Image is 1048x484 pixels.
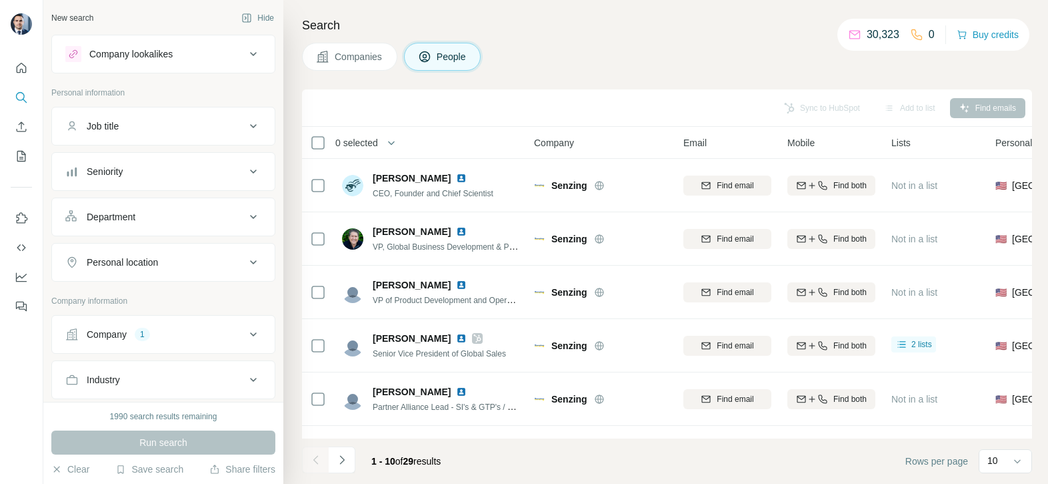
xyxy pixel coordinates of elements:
h4: Search [302,16,1032,35]
span: Senzing [551,393,587,406]
span: Find email [717,393,753,405]
span: Find both [833,340,867,352]
span: [PERSON_NAME] [373,172,451,185]
img: Avatar [342,175,363,196]
span: Email [683,136,707,150]
img: Logo of Senzing [534,287,545,298]
span: VP of Product Development and Operations at Senzing, Inc. [373,294,585,305]
div: New search [51,12,93,24]
span: of [395,456,403,467]
button: Save search [115,463,183,476]
span: Find both [833,180,867,192]
button: Job title [52,110,275,142]
span: 🇺🇸 [995,339,1007,352]
button: Find email [683,336,771,356]
button: Company1 [52,318,275,350]
div: Industry [87,373,120,387]
button: Quick start [11,56,32,80]
span: Not in a list [891,234,937,244]
button: Dashboard [11,265,32,289]
button: Company lookalikes [52,38,275,70]
img: Avatar [11,13,32,35]
button: Find email [683,389,771,409]
button: Find both [787,336,875,356]
span: Senzing [551,232,587,246]
p: 10 [987,454,998,467]
span: People [437,50,467,63]
img: Logo of Senzing [534,234,545,244]
button: Buy credits [957,25,1019,44]
span: [PERSON_NAME] [373,225,451,238]
button: Find email [683,282,771,302]
p: Personal information [51,87,275,99]
p: 0 [929,27,935,43]
button: Feedback [11,294,32,318]
div: 1 [135,328,150,340]
span: Find email [717,233,753,245]
span: Lists [891,136,911,150]
span: 29 [403,456,414,467]
div: Company lookalikes [89,47,173,61]
button: Clear [51,463,89,476]
span: Find both [833,393,867,405]
img: Logo of Senzing [534,394,545,405]
span: Partner Alliance Lead - SI's & GTP's / Marketplaces [373,401,555,412]
span: Find email [717,286,753,298]
span: Not in a list [891,287,937,298]
span: [PERSON_NAME] [373,332,451,345]
img: LinkedIn logo [456,280,467,290]
span: Mobile [787,136,815,150]
span: Not in a list [891,180,937,191]
span: Find both [833,286,867,298]
p: 30,323 [867,27,899,43]
span: [PERSON_NAME] [373,385,451,399]
span: Companies [335,50,383,63]
span: Rows per page [905,455,968,468]
button: Industry [52,364,275,396]
img: LinkedIn logo [456,387,467,397]
span: 🇺🇸 [995,179,1007,192]
button: Find email [683,229,771,249]
img: LinkedIn logo [456,333,467,344]
button: Hide [232,8,283,28]
p: Company information [51,295,275,307]
img: LinkedIn logo [456,226,467,237]
img: Avatar [342,228,363,250]
button: Find both [787,229,875,249]
img: Avatar [342,335,363,356]
div: Personal location [87,256,158,269]
button: Use Surfe API [11,236,32,260]
span: Not in a list [891,394,937,405]
button: Find email [683,176,771,196]
button: Search [11,85,32,109]
span: VP, Global Business Development & Partnerships [373,241,549,252]
span: 🇺🇸 [995,286,1007,299]
button: Find both [787,282,875,302]
span: Senzing [551,286,587,299]
button: Find both [787,389,875,409]
img: Avatar [342,282,363,303]
span: 2 lists [911,338,932,350]
button: Navigate to next page [329,447,355,473]
button: My lists [11,144,32,168]
button: Enrich CSV [11,115,32,139]
button: Find both [787,176,875,196]
span: 🇺🇸 [995,232,1007,246]
span: Senzing [551,339,587,352]
span: Find email [717,180,753,192]
button: Share filters [209,463,275,476]
img: Logo of Senzing [534,180,545,191]
span: [PERSON_NAME] [373,278,451,292]
span: 0 selected [335,136,378,150]
div: Seniority [87,165,123,178]
span: Senior Vice President of Global Sales [373,349,506,358]
span: Find email [717,340,753,352]
div: Company [87,328,127,341]
button: Use Surfe on LinkedIn [11,206,32,230]
img: Avatar [342,389,363,410]
div: Job title [87,119,119,133]
div: Department [87,210,135,224]
span: [PERSON_NAME] [373,439,451,452]
button: Department [52,201,275,233]
span: CEO, Founder and Chief Scientist [373,189,493,198]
